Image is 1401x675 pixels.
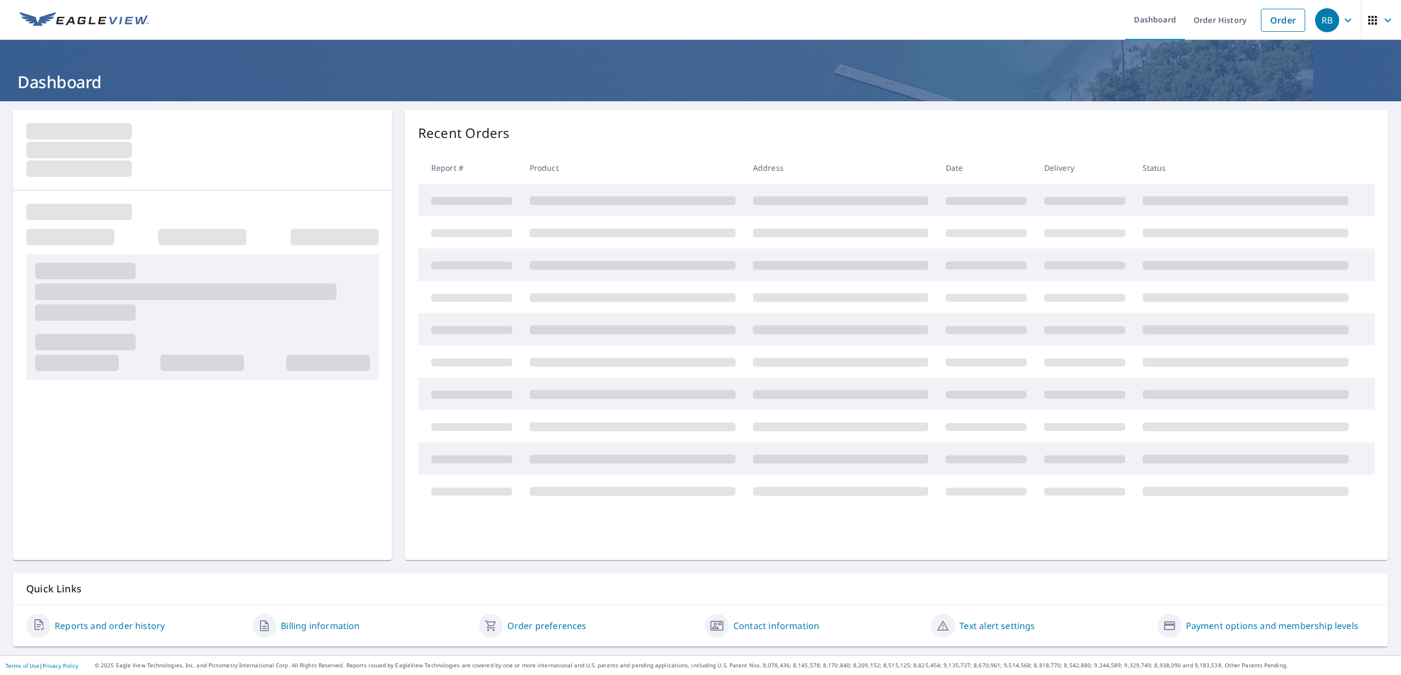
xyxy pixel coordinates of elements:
a: Privacy Policy [43,662,78,670]
a: Payment options and membership levels [1186,619,1358,632]
th: Report # [418,152,521,184]
img: EV Logo [20,12,149,28]
a: Order [1261,9,1305,32]
a: Order preferences [507,619,587,632]
a: Billing information [281,619,360,632]
p: | [5,662,78,669]
th: Product [521,152,744,184]
a: Reports and order history [55,619,165,632]
p: Quick Links [26,582,1375,596]
th: Address [744,152,937,184]
h1: Dashboard [13,71,1388,93]
th: Delivery [1035,152,1134,184]
p: © 2025 Eagle View Technologies, Inc. and Pictometry International Corp. All Rights Reserved. Repo... [95,661,1396,670]
a: Terms of Use [5,662,39,670]
p: Recent Orders [418,123,510,143]
a: Contact information [733,619,819,632]
th: Status [1134,152,1357,184]
a: Text alert settings [959,619,1035,632]
div: RB [1315,8,1339,32]
th: Date [937,152,1035,184]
